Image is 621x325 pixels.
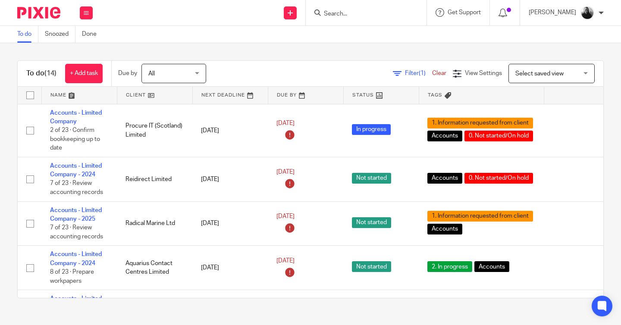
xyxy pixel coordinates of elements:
[82,26,103,43] a: Done
[352,124,391,135] span: In progress
[117,104,192,157] td: Procure IT (Scotland) Limited
[45,26,75,43] a: Snoozed
[464,173,533,184] span: 0. Not started/On hold
[192,157,268,201] td: [DATE]
[464,131,533,141] span: 0. Not started/On hold
[276,213,295,219] span: [DATE]
[192,104,268,157] td: [DATE]
[44,70,56,77] span: (14)
[405,70,432,76] span: Filter
[427,224,462,234] span: Accounts
[419,70,426,76] span: (1)
[427,211,533,222] span: 1. Information requested from client
[276,169,295,175] span: [DATE]
[465,70,502,76] span: View Settings
[50,110,102,125] a: Accounts - Limited Company
[50,127,100,151] span: 2 of 23 · Confirm bookkeeping up to date
[352,217,391,228] span: Not started
[276,121,295,127] span: [DATE]
[323,10,401,18] input: Search
[117,246,192,290] td: Aquarius Contact Centres Limited
[26,69,56,78] h1: To do
[17,7,60,19] img: Pixie
[50,269,94,284] span: 8 of 23 · Prepare workpapers
[192,201,268,246] td: [DATE]
[427,131,462,141] span: Accounts
[515,71,564,77] span: Select saved view
[50,207,102,222] a: Accounts - Limited Company - 2025
[50,296,102,310] a: Accounts - Limited Company - 2025
[352,261,391,272] span: Not started
[276,258,295,264] span: [DATE]
[352,173,391,184] span: Not started
[118,69,137,78] p: Due by
[192,246,268,290] td: [DATE]
[580,6,594,20] img: IMG_9585.jpg
[117,157,192,201] td: Reidirect Limited
[427,173,462,184] span: Accounts
[474,261,509,272] span: Accounts
[427,118,533,128] span: 1. Information requested from client
[65,64,103,83] a: + Add task
[17,26,38,43] a: To do
[432,70,446,76] a: Clear
[50,163,102,178] a: Accounts - Limited Company - 2024
[50,225,103,240] span: 7 of 23 · Review accounting records
[428,93,442,97] span: Tags
[427,261,472,272] span: 2. In progress
[529,8,576,17] p: [PERSON_NAME]
[117,201,192,246] td: Radical Marine Ltd
[148,71,155,77] span: All
[50,181,103,196] span: 7 of 23 · Review accounting records
[448,9,481,16] span: Get Support
[50,251,102,266] a: Accounts - Limited Company - 2024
